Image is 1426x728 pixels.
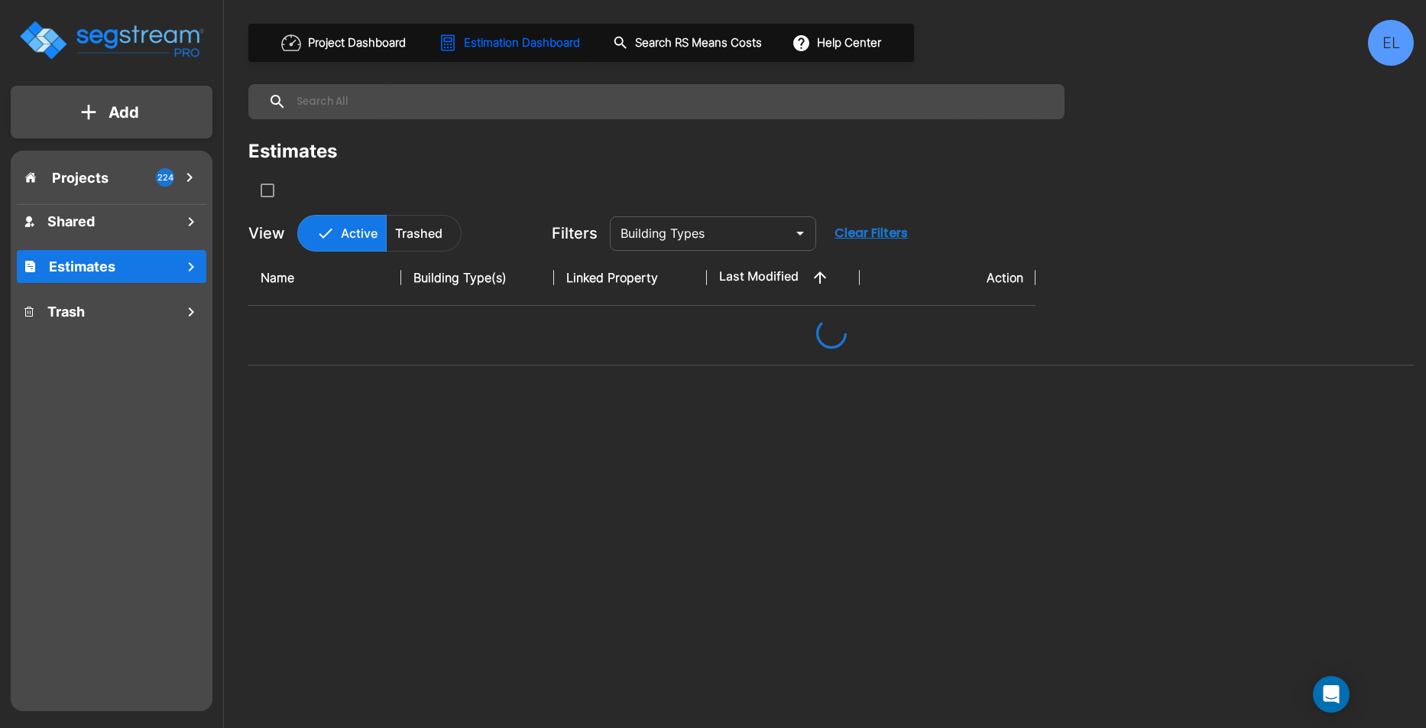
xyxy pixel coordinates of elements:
button: Help Center [789,28,887,57]
button: Open [789,223,811,244]
button: Estimation Dashboard [433,27,588,59]
button: Search RS Means Costs [607,28,770,58]
div: Name [261,268,389,287]
p: Add [109,101,139,124]
h1: Project Dashboard [308,34,406,52]
th: Linked Property [554,250,707,306]
button: Add [11,90,212,135]
h1: Trash [47,301,85,322]
p: 224 [157,171,173,184]
p: Projects [52,167,109,188]
p: Active [341,224,378,242]
h1: Estimates [49,256,115,277]
input: Search All [287,84,1057,119]
div: Platform [297,215,462,252]
img: Logo [18,18,205,62]
div: Open Intercom Messenger [1313,676,1350,713]
h1: Estimation Dashboard [464,34,580,52]
button: Project Dashboard [275,26,414,60]
p: Trashed [395,224,442,242]
input: Building Types [614,223,786,244]
button: SelectAll [252,175,283,206]
h1: Search RS Means Costs [635,34,762,52]
p: View [248,222,285,245]
th: Last Modified [707,250,860,306]
th: Action [860,250,1035,306]
div: EL [1368,20,1414,66]
p: Filters [552,222,598,245]
button: Active [297,215,387,252]
th: Building Type(s) [401,250,554,306]
div: Estimates [248,138,337,165]
h1: Shared [47,211,95,232]
button: Clear Filters [828,218,914,249]
button: Trashed [386,215,462,252]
